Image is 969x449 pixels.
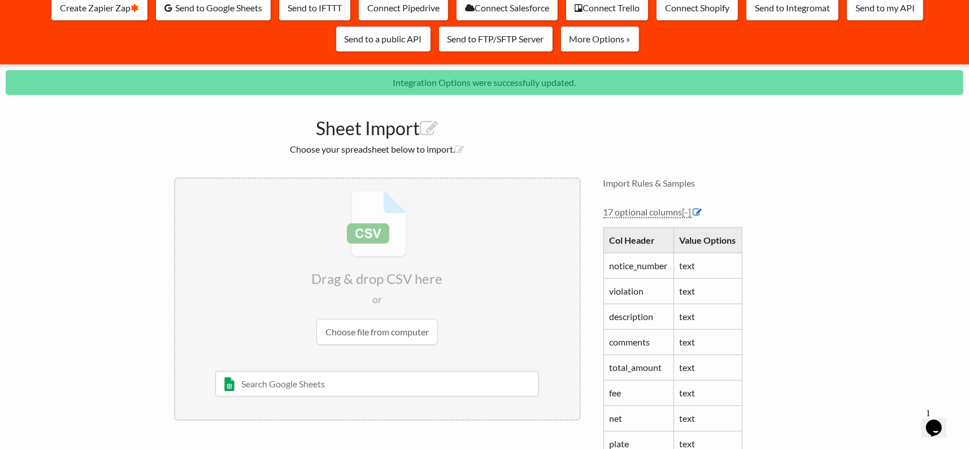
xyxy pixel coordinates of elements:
a: 17 optional columns[-] [603,206,692,218]
th: Value Options [673,227,742,253]
h4: Import Rules & Samples [603,178,796,188]
td: net [603,405,673,431]
td: text [673,329,742,355]
td: text [673,253,742,278]
a: Send to FTP/SFTP Server [438,26,553,52]
td: fee [603,380,673,405]
h1: Sheet Import [174,112,581,139]
a: More Options » [560,26,640,52]
td: text [673,304,742,329]
td: text [673,405,742,431]
td: text [673,380,742,405]
h2: Choose your spreadsheet below to import. [174,144,581,154]
td: description [603,304,673,329]
td: text [673,278,742,304]
iframe: chat widget [922,404,958,438]
td: notice_number [603,253,673,278]
span: [-] [683,206,692,217]
p: Integration Options were successfully updated. [6,70,963,95]
td: comments [603,329,673,355]
td: total_amount [603,355,673,380]
input: Search Google Sheets [215,371,539,397]
td: text [673,355,742,380]
a: Send to a public API [336,26,431,52]
th: Col Header [603,227,673,253]
td: violation [603,278,673,304]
